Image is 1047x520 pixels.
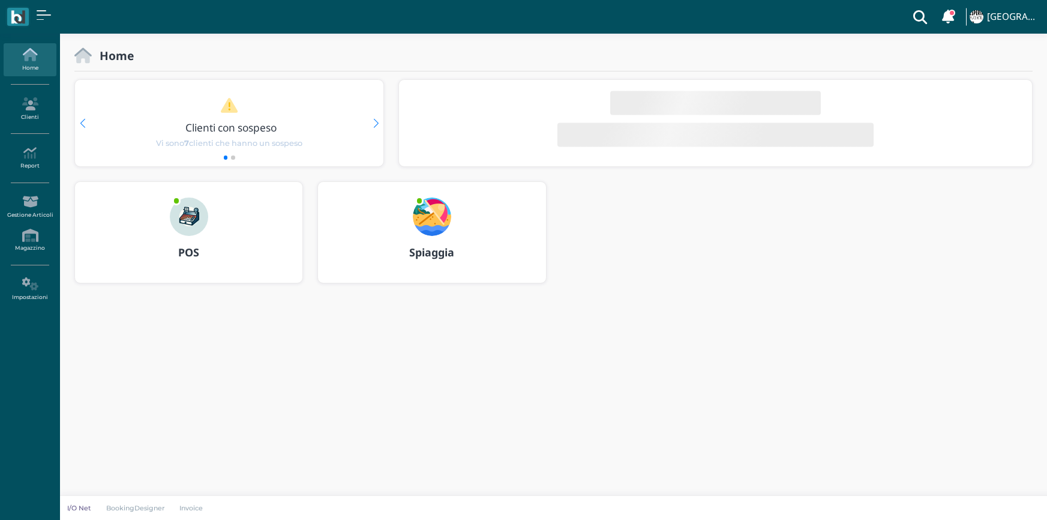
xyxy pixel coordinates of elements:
[170,198,208,236] img: ...
[178,245,199,259] b: POS
[317,181,546,298] a: ... Spiaggia
[11,10,25,24] img: logo
[4,273,56,306] a: Impostazioni
[970,10,983,23] img: ...
[4,92,56,125] a: Clienti
[409,245,454,259] b: Spiaggia
[4,224,56,257] a: Magazzino
[98,97,361,149] a: Clienti con sospeso Vi sono7clienti che hanno un sospeso
[413,198,451,236] img: ...
[4,43,56,76] a: Home
[156,138,302,149] span: Vi sono clienti che hanno un sospeso
[4,190,56,223] a: Gestione Articoli
[92,49,134,62] h2: Home
[80,119,85,128] div: Previous slide
[184,139,189,148] b: 7
[100,122,363,133] h3: Clienti con sospeso
[4,142,56,175] a: Report
[373,119,379,128] div: Next slide
[962,483,1037,510] iframe: Help widget launcher
[74,181,303,298] a: ... POS
[968,2,1040,31] a: ... [GEOGRAPHIC_DATA]
[75,80,383,166] div: 1 / 2
[987,12,1040,22] h4: [GEOGRAPHIC_DATA]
